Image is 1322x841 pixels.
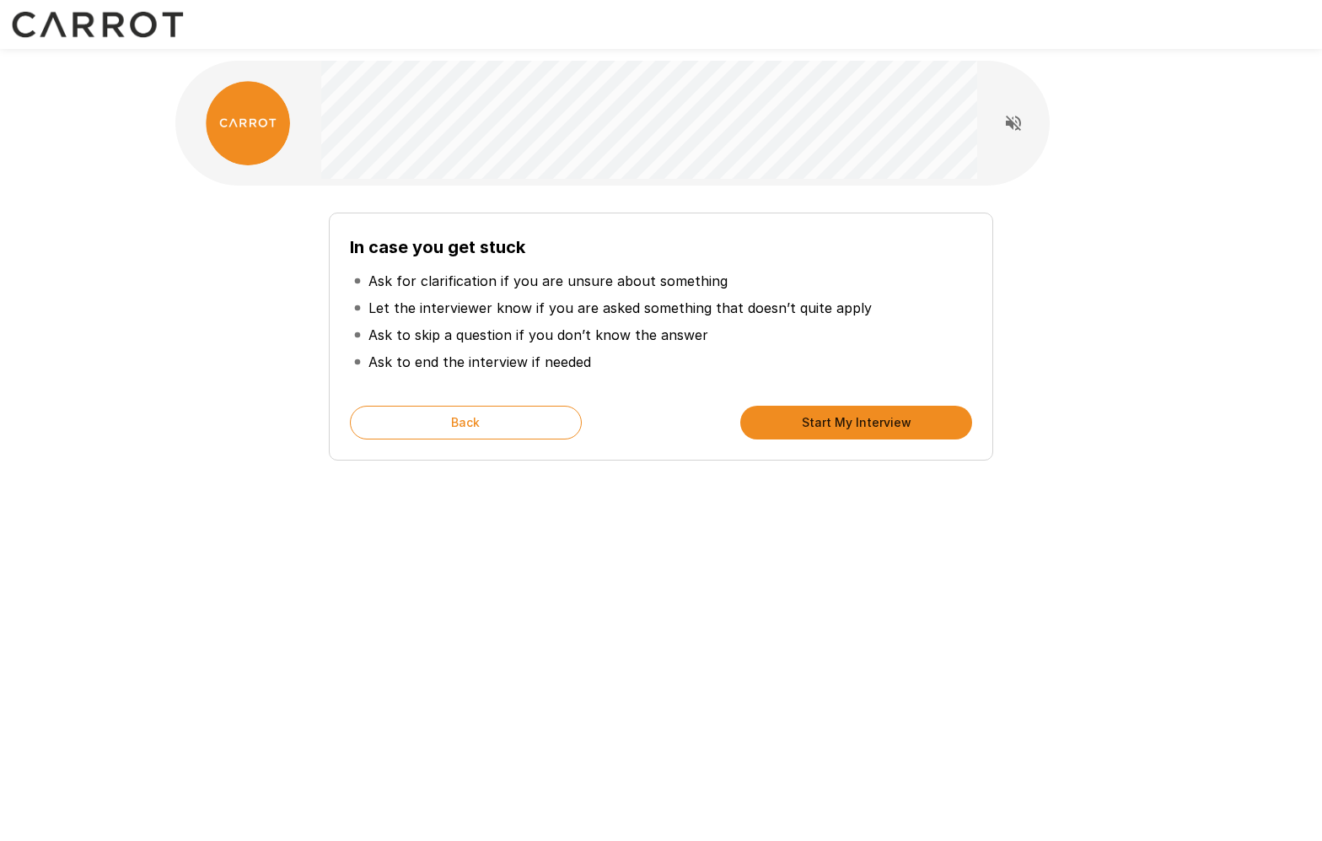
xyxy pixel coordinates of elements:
[368,271,728,291] p: Ask for clarification if you are unsure about something
[997,106,1030,140] button: Read questions aloud
[368,325,708,345] p: Ask to skip a question if you don’t know the answer
[368,352,591,372] p: Ask to end the interview if needed
[350,406,582,439] button: Back
[350,237,525,257] b: In case you get stuck
[368,298,872,318] p: Let the interviewer know if you are asked something that doesn’t quite apply
[740,406,972,439] button: Start My Interview
[206,81,290,165] img: carrot_logo.png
